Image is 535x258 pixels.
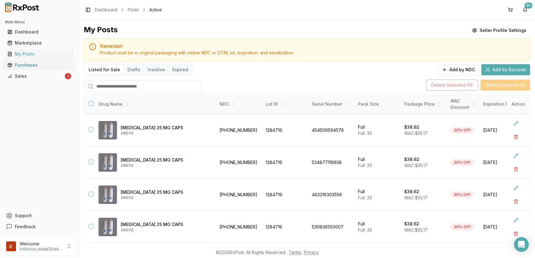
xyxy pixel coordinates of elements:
p: ABBVIE [121,195,211,200]
button: Feedback [2,221,76,232]
a: Terms [289,250,302,255]
div: WAC Discount [450,98,476,110]
div: 30% OFF [450,127,474,134]
div: Lot ID [266,101,304,107]
p: [PERSON_NAME][EMAIL_ADDRESS][DOMAIN_NAME] [20,247,62,252]
td: [PHONE_NUMBER] [216,179,262,211]
p: [MEDICAL_DATA] 25 MG CAPS [121,221,211,228]
td: 534877119938 [308,147,354,179]
img: User avatar [6,241,16,251]
div: Purchases [7,62,71,68]
a: Sales3 [5,71,74,82]
span: WAC: $55.17 [404,195,428,200]
div: Expiration Date [483,101,522,107]
span: Full: 30 [358,195,372,200]
a: Posts [128,7,139,13]
a: Purchases [5,60,74,71]
p: $38.62 [404,189,419,195]
img: RxPost Logo [2,2,42,12]
span: Full: 30 [358,227,372,233]
div: 3 [65,73,71,79]
button: Drafts [124,65,144,75]
a: Marketplace [5,37,74,49]
div: Package Price [404,101,443,107]
button: Delete [510,131,521,143]
span: [DATE] [483,159,522,166]
span: Active [149,7,162,13]
span: WAC: $55.17 [404,163,428,168]
p: [MEDICAL_DATA] 25 MG CAPS [121,189,211,195]
button: Seller Profile Settings [469,25,530,36]
button: 9+ [520,5,530,15]
td: 530836550007 [308,211,354,243]
div: My Posts [84,25,118,36]
p: [MEDICAL_DATA] 25 MG CAPS [121,157,211,163]
p: $38.62 [404,124,419,130]
p: Welcome [20,241,62,247]
p: ABBVIE [121,228,211,233]
span: WAC: $55.17 [404,227,428,233]
div: Dashboard [7,29,71,35]
button: Marketplace [2,38,76,48]
p: ABBVIE [121,131,211,136]
div: 9+ [525,2,533,9]
button: Add by Barcode [481,64,530,75]
img: Gengraf 25 MG CAPS [99,186,117,204]
p: ABBVIE [121,163,211,168]
span: Feedback [15,224,36,230]
td: 1284716 [262,211,308,243]
button: Delete [510,228,521,239]
button: Dashboard [2,27,76,37]
td: Full [354,114,400,147]
button: Delete [510,164,521,175]
div: Open Intercom Messenger [514,237,529,252]
td: Full [354,211,400,243]
div: NDC [219,101,258,107]
button: Expired [169,65,192,75]
button: Listed for Sale [85,65,124,75]
a: Dashboard [95,7,117,13]
div: My Posts [7,51,71,57]
div: Sales [7,73,64,79]
td: Full [354,147,400,179]
p: [MEDICAL_DATA] 25 MG CAPS [121,125,211,131]
button: Edit [510,118,521,129]
div: Marketplace [7,40,71,46]
button: My Posts [2,49,76,59]
a: My Posts [5,49,74,60]
div: Drug Name [99,101,211,107]
td: 1284716 [262,114,308,147]
h2: Main Menu [5,20,74,25]
span: [DATE] [483,224,522,230]
button: Purchases [2,60,76,70]
td: 1284716 [262,147,308,179]
img: Gengraf 25 MG CAPS [99,153,117,172]
span: Full: 30 [358,131,372,136]
button: Support [2,210,76,221]
td: 454506594576 [308,114,354,147]
p: $38.62 [404,221,419,227]
button: Sales3 [2,71,76,81]
td: 1284716 [262,179,308,211]
button: Inactive [144,65,169,75]
img: Gengraf 25 MG CAPS [99,121,117,139]
td: [PHONE_NUMBER] [216,211,262,243]
div: 30% OFF [450,191,474,198]
td: [PHONE_NUMBER] [216,147,262,179]
div: Serial Number [312,101,351,107]
td: [PHONE_NUMBER] [216,114,262,147]
button: Edit [510,150,521,161]
a: Dashboard [5,26,74,37]
button: Edit [510,182,521,193]
div: Product must be in original packaging with visible NDC or GTIN, lot, expiration, and serialization. [100,50,525,56]
span: [DATE] [483,127,522,133]
nav: breadcrumb [95,7,162,13]
button: Add by NDC [438,64,479,75]
a: Privacy [304,250,319,255]
th: Action [507,94,530,114]
span: Full: 30 [358,163,372,168]
button: Delete [510,196,521,207]
p: $38.62 [404,156,419,162]
img: Gengraf 25 MG CAPS [99,218,117,236]
button: Edit [510,215,521,226]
